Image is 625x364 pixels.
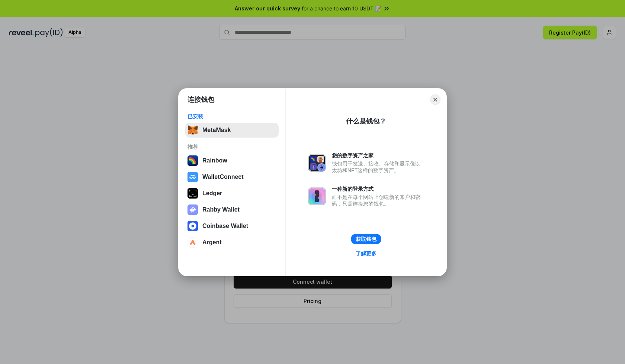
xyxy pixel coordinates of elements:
[187,95,214,104] h1: 连接钱包
[202,239,222,246] div: Argent
[346,117,386,126] div: 什么是钱包？
[308,187,326,205] img: svg+xml,%3Csvg%20xmlns%3D%22http%3A%2F%2Fwww.w3.org%2F2000%2Fsvg%22%20fill%3D%22none%22%20viewBox...
[185,186,279,201] button: Ledger
[351,249,381,258] a: 了解更多
[202,174,244,180] div: WalletConnect
[356,236,376,242] div: 获取钱包
[202,223,248,229] div: Coinbase Wallet
[185,170,279,184] button: WalletConnect
[185,153,279,168] button: Rainbow
[308,154,326,172] img: svg+xml,%3Csvg%20xmlns%3D%22http%3A%2F%2Fwww.w3.org%2F2000%2Fsvg%22%20fill%3D%22none%22%20viewBox...
[187,237,198,248] img: svg+xml,%3Csvg%20width%3D%2228%22%20height%3D%2228%22%20viewBox%3D%220%200%2028%2028%22%20fill%3D...
[332,186,424,192] div: 一种新的登录方式
[356,250,376,257] div: 了解更多
[202,127,231,133] div: MetaMask
[187,144,276,150] div: 推荐
[187,155,198,166] img: svg+xml,%3Csvg%20width%3D%22120%22%20height%3D%22120%22%20viewBox%3D%220%200%20120%20120%22%20fil...
[332,160,424,174] div: 钱包用于发送、接收、存储和显示像以太坊和NFT这样的数字资产。
[187,125,198,135] img: svg+xml,%3Csvg%20fill%3D%22none%22%20height%3D%2233%22%20viewBox%3D%220%200%2035%2033%22%20width%...
[202,190,222,197] div: Ledger
[332,152,424,159] div: 您的数字资产之家
[185,235,279,250] button: Argent
[185,202,279,217] button: Rabby Wallet
[351,234,381,244] button: 获取钱包
[187,188,198,199] img: svg+xml,%3Csvg%20xmlns%3D%22http%3A%2F%2Fwww.w3.org%2F2000%2Fsvg%22%20width%3D%2228%22%20height%3...
[187,172,198,182] img: svg+xml,%3Csvg%20width%3D%2228%22%20height%3D%2228%22%20viewBox%3D%220%200%2028%2028%22%20fill%3D...
[332,194,424,207] div: 而不是在每个网站上创建新的账户和密码，只需连接您的钱包。
[187,113,276,120] div: 已安装
[202,206,240,213] div: Rabby Wallet
[187,221,198,231] img: svg+xml,%3Csvg%20width%3D%2228%22%20height%3D%2228%22%20viewBox%3D%220%200%2028%2028%22%20fill%3D...
[187,204,198,215] img: svg+xml,%3Csvg%20xmlns%3D%22http%3A%2F%2Fwww.w3.org%2F2000%2Fsvg%22%20fill%3D%22none%22%20viewBox...
[430,94,440,105] button: Close
[202,157,227,164] div: Rainbow
[185,123,279,138] button: MetaMask
[185,219,279,233] button: Coinbase Wallet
